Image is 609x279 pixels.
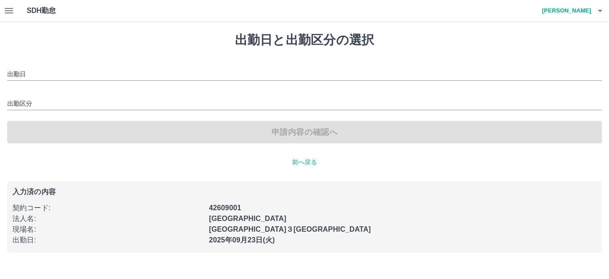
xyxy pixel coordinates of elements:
p: 法人名 : [12,213,204,224]
p: 前へ戻る [7,158,602,167]
b: [GEOGRAPHIC_DATA] [209,215,287,222]
p: 契約コード : [12,203,204,213]
p: 現場名 : [12,224,204,235]
b: 2025年09月23日(火) [209,236,275,244]
p: 入力済の内容 [12,188,597,196]
b: 42609001 [209,204,241,212]
h1: 出勤日と出勤区分の選択 [7,33,602,48]
p: 出勤日 : [12,235,204,246]
b: [GEOGRAPHIC_DATA]３[GEOGRAPHIC_DATA] [209,225,371,233]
